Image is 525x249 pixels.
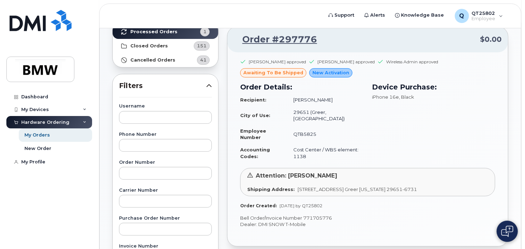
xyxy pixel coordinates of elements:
[113,39,218,53] a: Closed Orders151
[247,186,295,192] strong: Shipping Address:
[203,28,207,35] span: 1
[119,160,212,165] label: Order Number
[372,94,399,100] span: iPhone 16e
[130,29,177,35] strong: Processed Orders
[390,8,449,22] a: Knowledge Base
[240,112,270,118] strong: City of Use:
[472,16,496,22] span: Employee
[130,57,175,63] strong: Cancelled Orders
[113,53,218,67] a: Cancelled Orders41
[317,59,375,65] div: [PERSON_NAME] approved
[472,10,496,16] span: QT25802
[119,188,212,193] label: Carrier Number
[240,128,266,140] strong: Employee Number
[240,97,266,103] strong: Recipient:
[240,215,495,221] p: Bell Order/Invoice Number 771705776
[450,9,508,23] div: QT25802
[386,59,438,65] div: Wireless Admin approved
[240,82,363,92] h3: Order Details:
[280,203,322,208] span: [DATE] by QT25802
[234,33,317,46] a: Order #297776
[119,244,212,249] label: Invoice Number
[119,104,212,109] label: Username
[399,94,414,100] span: , Black
[243,69,303,76] span: awaiting to be shipped
[240,147,270,159] strong: Accounting Codes:
[298,186,417,192] span: [STREET_ADDRESS] Greer [US_STATE] 29651-6731
[287,144,363,162] td: Cost Center / WBS element: 1138
[324,8,360,22] a: Support
[312,69,349,76] span: New Activation
[501,226,513,237] img: Open chat
[240,203,277,208] strong: Order Created:
[197,42,207,49] span: 151
[119,216,212,221] label: Purchase Order Number
[335,12,355,19] span: Support
[459,12,464,20] span: Q
[480,34,502,45] span: $0.00
[240,221,495,228] p: Dealer: DMI SNOW T-Mobile
[200,57,207,63] span: 41
[119,132,212,137] label: Phone Number
[360,8,390,22] a: Alerts
[371,12,385,19] span: Alerts
[401,12,444,19] span: Knowledge Base
[287,106,363,125] td: 29651 (Greer, [GEOGRAPHIC_DATA])
[113,25,218,39] a: Processed Orders1
[287,125,363,144] td: QTB5825
[130,43,168,49] strong: Closed Orders
[119,81,206,91] span: Filters
[256,172,337,179] span: Attention: [PERSON_NAME]
[249,59,306,65] div: [PERSON_NAME] approved
[287,94,363,106] td: [PERSON_NAME]
[372,82,495,92] h3: Device Purchase:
